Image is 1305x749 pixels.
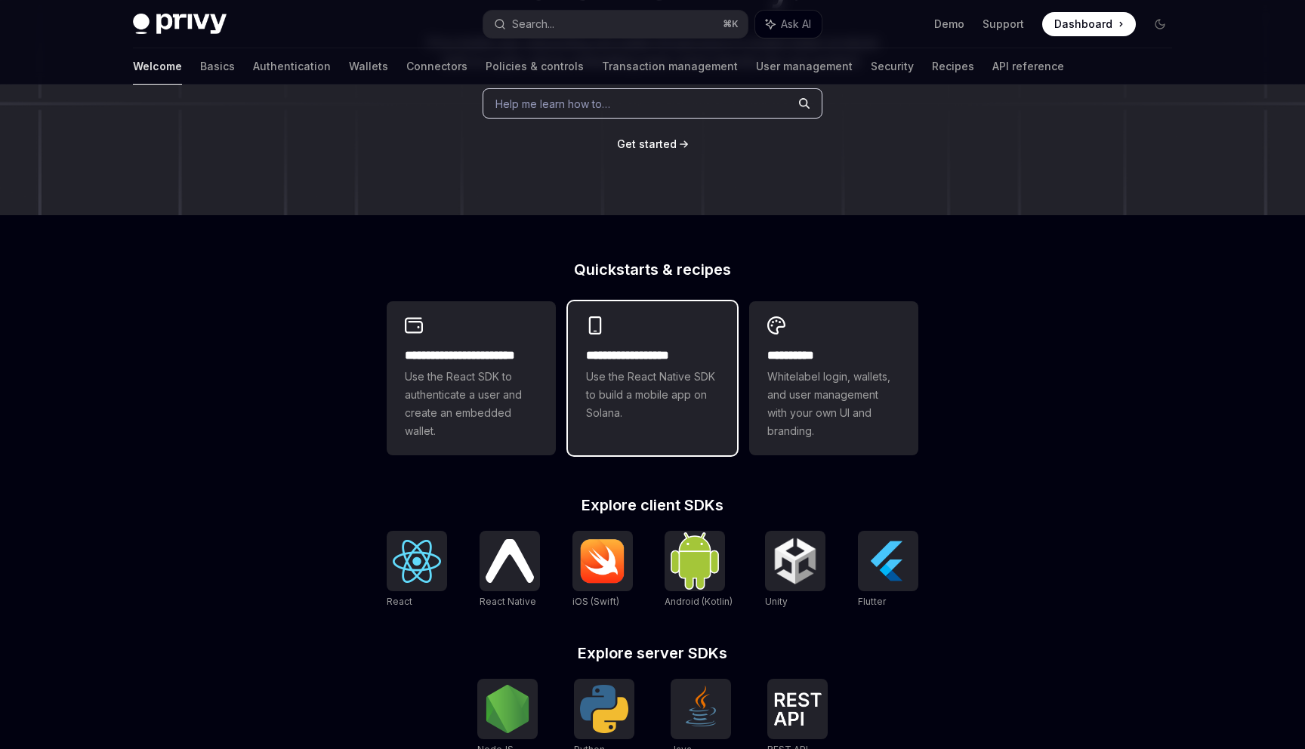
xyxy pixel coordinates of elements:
[580,685,628,733] img: Python
[405,368,538,440] span: Use the React SDK to authenticate a user and create an embedded wallet.
[1148,12,1172,36] button: Toggle dark mode
[406,48,467,85] a: Connectors
[200,48,235,85] a: Basics
[393,540,441,583] img: React
[781,17,811,32] span: Ask AI
[858,596,886,607] span: Flutter
[387,262,918,277] h2: Quickstarts & recipes
[934,17,964,32] a: Demo
[568,301,737,455] a: **** **** **** ***Use the React Native SDK to build a mobile app on Solana.
[756,48,853,85] a: User management
[983,17,1024,32] a: Support
[992,48,1064,85] a: API reference
[133,48,182,85] a: Welcome
[483,11,748,38] button: Search...⌘K
[253,48,331,85] a: Authentication
[871,48,914,85] a: Security
[932,48,974,85] a: Recipes
[495,96,610,112] span: Help me learn how to…
[483,685,532,733] img: NodeJS
[572,596,619,607] span: iOS (Swift)
[665,596,733,607] span: Android (Kotlin)
[858,531,918,609] a: FlutterFlutter
[755,11,822,38] button: Ask AI
[617,137,677,152] a: Get started
[771,537,819,585] img: Unity
[133,14,227,35] img: dark logo
[387,596,412,607] span: React
[572,531,633,609] a: iOS (Swift)iOS (Swift)
[512,15,554,33] div: Search...
[349,48,388,85] a: Wallets
[765,531,825,609] a: UnityUnity
[864,537,912,585] img: Flutter
[486,539,534,582] img: React Native
[677,685,725,733] img: Java
[1042,12,1136,36] a: Dashboard
[1054,17,1112,32] span: Dashboard
[617,137,677,150] span: Get started
[480,531,540,609] a: React NativeReact Native
[665,531,733,609] a: Android (Kotlin)Android (Kotlin)
[767,368,900,440] span: Whitelabel login, wallets, and user management with your own UI and branding.
[671,532,719,589] img: Android (Kotlin)
[773,692,822,726] img: REST API
[387,646,918,661] h2: Explore server SDKs
[765,596,788,607] span: Unity
[578,538,627,584] img: iOS (Swift)
[602,48,738,85] a: Transaction management
[749,301,918,455] a: **** *****Whitelabel login, wallets, and user management with your own UI and branding.
[586,368,719,422] span: Use the React Native SDK to build a mobile app on Solana.
[387,531,447,609] a: ReactReact
[387,498,918,513] h2: Explore client SDKs
[486,48,584,85] a: Policies & controls
[480,596,536,607] span: React Native
[723,18,739,30] span: ⌘ K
